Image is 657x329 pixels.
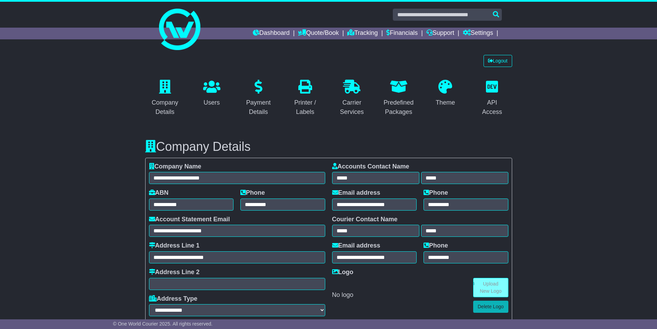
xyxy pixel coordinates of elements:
[386,28,418,39] a: Financials
[253,28,290,39] a: Dashboard
[424,189,448,197] label: Phone
[145,140,512,154] h3: Company Details
[243,98,274,117] div: Payment Details
[436,98,455,107] div: Theme
[240,189,265,197] label: Phone
[145,77,185,119] a: Company Details
[463,28,493,39] a: Settings
[477,98,508,117] div: API Access
[332,77,372,119] a: Carrier Services
[332,291,354,298] span: No logo
[149,163,201,171] label: Company Name
[383,98,414,117] div: Predefined Packages
[337,98,368,117] div: Carrier Services
[431,77,459,110] a: Theme
[149,242,200,250] label: Address Line 1
[379,77,419,119] a: Predefined Packages
[426,28,454,39] a: Support
[332,269,354,276] label: Logo
[484,55,512,67] a: Logout
[149,216,230,223] label: Account Statement Email
[424,242,448,250] label: Phone
[472,77,512,119] a: API Access
[199,77,225,110] a: Users
[149,189,169,197] label: ABN
[203,98,220,107] div: Users
[332,216,398,223] label: Courier Contact Name
[473,278,508,297] a: Upload New Logo
[149,269,200,276] label: Address Line 2
[298,28,339,39] a: Quote/Book
[285,77,325,119] a: Printer / Labels
[332,163,409,171] label: Accounts Contact Name
[332,189,380,197] label: Email address
[149,295,198,303] label: Address Type
[113,321,213,327] span: © One World Courier 2025. All rights reserved.
[347,28,378,39] a: Tracking
[290,98,321,117] div: Printer / Labels
[239,77,279,119] a: Payment Details
[150,98,181,117] div: Company Details
[332,242,380,250] label: Email address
